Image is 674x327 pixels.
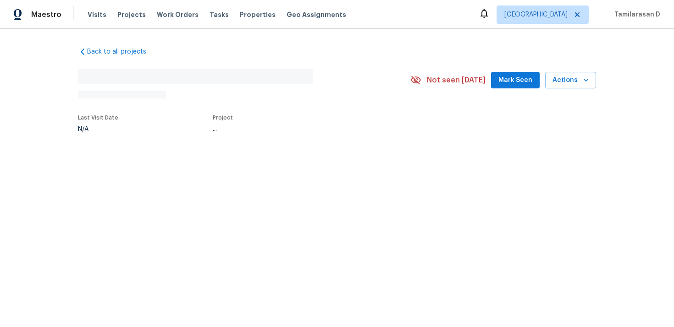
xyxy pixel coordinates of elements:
div: N/A [78,126,118,132]
span: Visits [88,10,106,19]
div: ... [213,126,389,132]
span: Project [213,115,233,120]
span: Tasks [210,11,229,18]
span: Mark Seen [498,75,532,86]
span: Not seen [DATE] [427,76,486,85]
span: Maestro [31,10,61,19]
span: Work Orders [157,10,199,19]
button: Actions [545,72,596,89]
button: Mark Seen [491,72,540,89]
span: [GEOGRAPHIC_DATA] [504,10,568,19]
span: Last Visit Date [78,115,118,120]
span: Properties [240,10,276,19]
span: Actions [552,75,589,86]
span: Projects [117,10,146,19]
a: Back to all projects [78,47,166,56]
span: Geo Assignments [287,10,346,19]
span: Tamilarasan D [611,10,660,19]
